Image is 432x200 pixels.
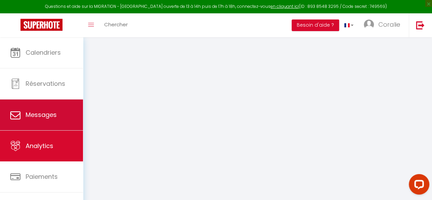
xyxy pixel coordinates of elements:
[104,21,128,28] span: Chercher
[270,3,299,9] a: en cliquant ici
[26,142,53,150] span: Analytics
[403,171,432,200] iframe: LiveChat chat widget
[26,48,61,57] span: Calendriers
[292,19,339,31] button: Besoin d'aide ?
[364,19,374,30] img: ...
[416,21,424,29] img: logout
[26,172,58,181] span: Paiements
[359,13,409,37] a: ... Coralie
[99,13,133,37] a: Chercher
[26,110,57,119] span: Messages
[378,20,400,29] span: Coralie
[20,19,62,31] img: Super Booking
[26,79,65,88] span: Réservations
